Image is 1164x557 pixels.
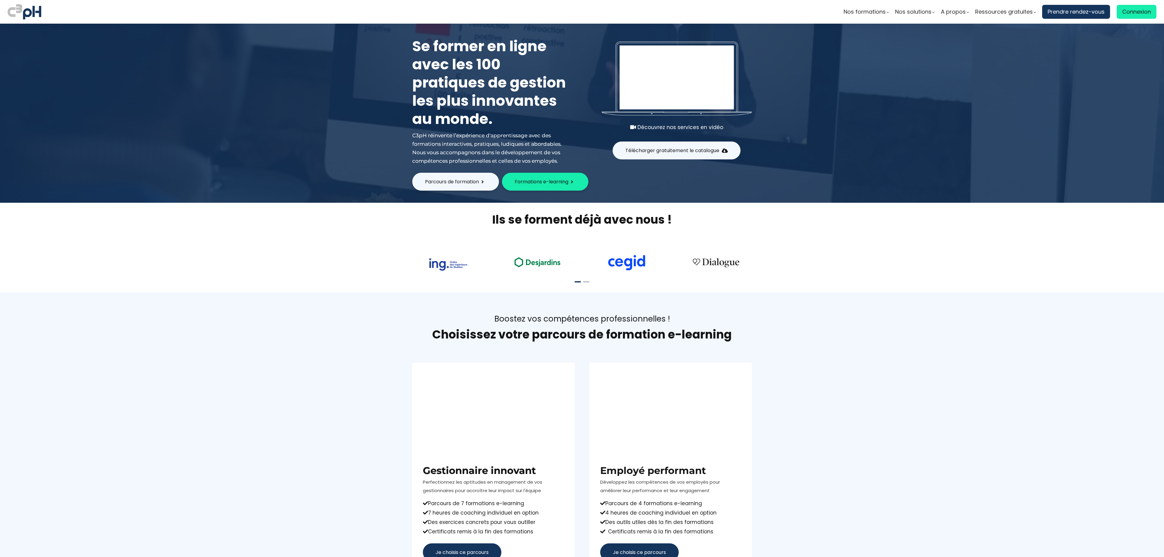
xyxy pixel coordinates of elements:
div: C3pH réinvente l’expérience d'apprentissage avec des formations interactives, pratiques, ludiques... [412,131,570,165]
div: Découvrez nos services en vidéo [602,123,752,132]
img: 73f878ca33ad2a469052bbe3fa4fd140.png [429,258,467,271]
div: Certificats remis à la fin des formations [423,527,564,536]
a: Connexion [1117,5,1156,19]
span: Je choisis ce parcours [613,549,666,556]
div: 7 heures de coaching individuel en option [423,509,564,517]
span: Je choisis ce parcours [436,549,489,556]
button: Télécharger gratuitement le catalogue [613,142,741,159]
div: Des exercices concrets pour vous outiller [423,518,564,526]
span: Nos formations [844,7,886,16]
div: Boostez vos compétences professionnelles ! [412,314,752,324]
h1: Choisissez votre parcours de formation e-learning [412,327,752,342]
img: logo C3PH [8,3,41,21]
div: Des outils utiles dès la fin des formations [600,518,741,526]
span: Parcours de formation [425,178,479,185]
span: Nos solutions [895,7,932,16]
div: 4 heures de coaching individuel en option [600,509,741,517]
button: Parcours de formation [412,173,499,191]
img: 4cbfeea6ce3138713587aabb8dcf64fe.png [689,254,743,271]
h2: Ils se forment déjà avec nous ! [405,212,759,227]
div: Parcours de 4 formations e-learning [600,499,741,508]
button: Formations e-learning [502,173,588,191]
span: Prendre rendez-vous [1048,7,1105,16]
div: Parcours de 7 formations e-learning [423,499,564,508]
strong: Employé performant [600,465,706,476]
span: Perfectionnez les aptitudes en management de vos gestionnaires pour accroître leur impact sur l'é... [423,479,542,494]
span: Télécharger gratuitement le catalogue [625,147,719,154]
span: Formations e-learning [515,178,568,185]
b: Gestionnaire innovant [423,465,536,476]
span: Ressources gratuites [975,7,1033,16]
img: ea49a208ccc4d6e7deb170dc1c457f3b.png [510,254,565,270]
a: Prendre rendez-vous [1042,5,1110,19]
div: Certificats remis à la fin des formations [600,527,741,536]
span: Développez les compétences de vos employés pour améliorer leur performance et leur engagement [600,479,720,494]
span: A propos [941,7,966,16]
img: cdf238afa6e766054af0b3fe9d0794df.png [607,255,646,271]
span: Connexion [1122,7,1151,16]
h1: Se former en ligne avec les 100 pratiques de gestion les plus innovantes au monde. [412,37,570,128]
